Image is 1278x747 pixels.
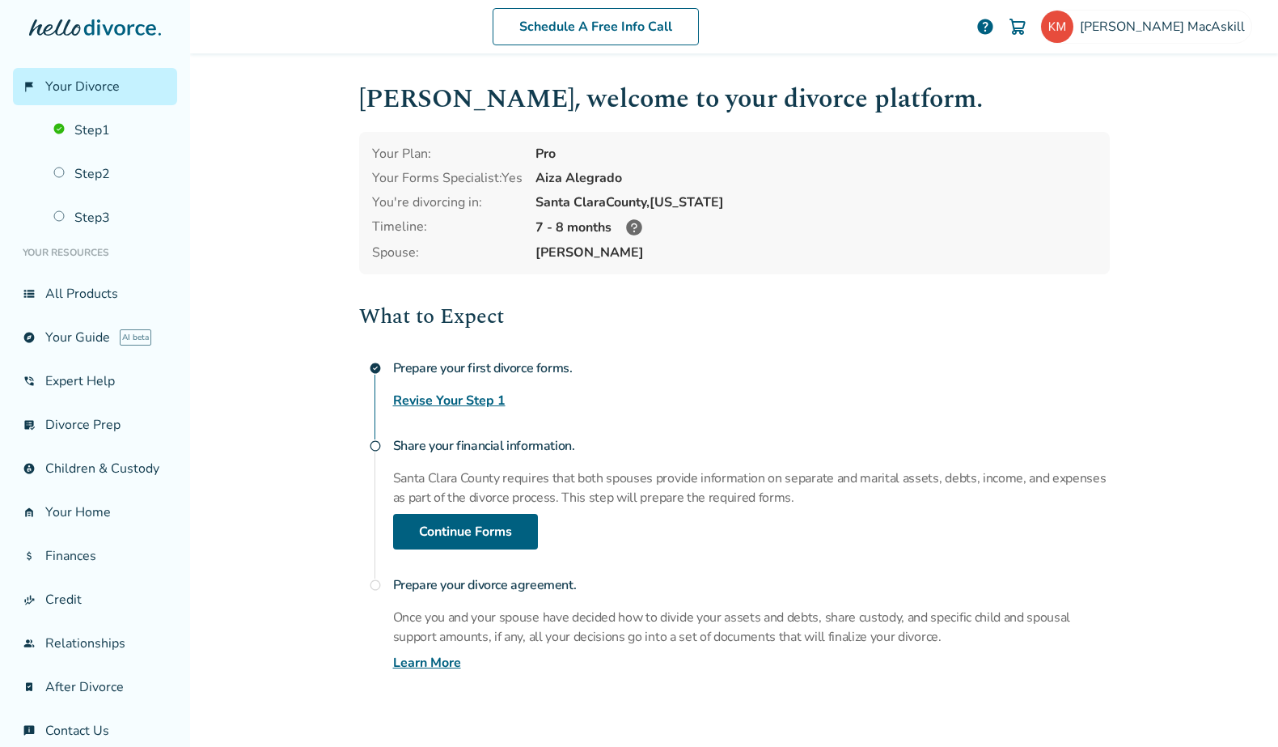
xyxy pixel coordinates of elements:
[13,537,177,575] a: attach_moneyFinances
[372,193,523,211] div: You're divorcing in:
[23,287,36,300] span: view_list
[369,362,382,375] span: check_circle
[120,329,151,346] span: AI beta
[393,653,461,673] a: Learn More
[393,430,1110,462] h4: Share your financial information.
[535,193,1097,211] div: Santa Clara County, [US_STATE]
[535,169,1097,187] div: Aiza Alegrado
[493,8,699,45] a: Schedule A Free Info Call
[359,79,1110,119] h1: [PERSON_NAME] , welcome to your divorce platform.
[23,418,36,431] span: list_alt_check
[13,450,177,487] a: account_childChildren & Custody
[44,155,177,193] a: Step2
[372,145,523,163] div: Your Plan:
[1197,669,1278,747] iframe: Chat Widget
[23,724,36,737] span: chat_info
[13,363,177,400] a: phone_in_talkExpert Help
[1041,11,1073,43] img: kmacaskill@gmail.com
[13,494,177,531] a: garage_homeYour Home
[535,145,1097,163] div: Pro
[44,199,177,236] a: Step3
[372,244,523,261] span: Spouse:
[369,439,382,452] span: radio_button_unchecked
[23,375,36,388] span: phone_in_talk
[975,17,995,36] a: help
[359,300,1110,333] h2: What to Expect
[13,406,177,444] a: list_alt_checkDivorce Prep
[23,550,36,562] span: attach_money
[23,637,36,650] span: group
[372,218,523,237] div: Timeline:
[23,80,36,93] span: flag_2
[1080,18,1251,36] span: [PERSON_NAME] MacAskill
[23,506,36,519] span: garage_home
[535,218,1097,237] div: 7 - 8 months
[393,569,1110,601] h4: Prepare your divorce agreement.
[13,319,177,356] a: exploreYour GuideAI beta
[535,244,1097,261] span: [PERSON_NAME]
[23,681,36,694] span: bookmark_check
[393,352,1110,384] h4: Prepare your first divorce forms.
[23,593,36,606] span: finance_mode
[393,608,1110,647] p: Once you and your spouse have decided how to divide your assets and debts, share custody, and spe...
[13,668,177,706] a: bookmark_checkAfter Divorce
[393,469,1110,507] p: Santa Clara County requires that both spouses provide information on separate and marital assets,...
[372,169,523,187] div: Your Forms Specialist: Yes
[1008,17,1027,36] img: Cart
[13,68,177,105] a: flag_2Your Divorce
[13,275,177,312] a: view_listAll Products
[23,331,36,344] span: explore
[13,625,177,662] a: groupRelationships
[13,236,177,269] li: Your Resources
[369,579,382,592] span: radio_button_unchecked
[13,581,177,618] a: finance_modeCredit
[23,462,36,475] span: account_child
[393,514,538,550] a: Continue Forms
[44,112,177,149] a: Step1
[45,78,120,95] span: Your Divorce
[393,391,506,410] a: Revise Your Step 1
